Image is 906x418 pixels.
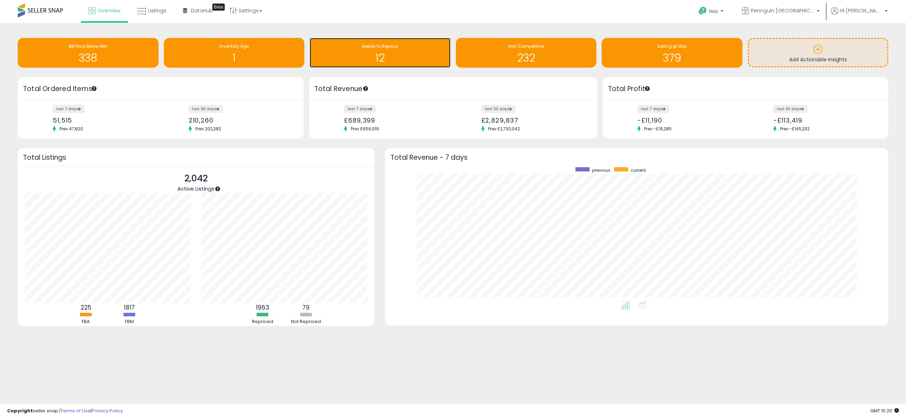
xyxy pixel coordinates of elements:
[189,117,291,124] div: 210,260
[148,7,166,14] span: Listings
[484,126,523,132] span: Prev: £2,730,042
[189,105,223,113] label: last 30 days
[56,126,87,132] span: Prev: 47,820
[108,318,151,325] div: FBM
[776,126,813,132] span: Prev: -£145,332
[97,7,120,14] span: Overview
[164,38,305,68] a: Inventory Age 1
[362,43,398,49] span: Needs to Reprice
[459,52,593,64] h1: 232
[698,6,707,15] i: Get Help
[21,52,155,64] h1: 338
[390,155,883,160] h3: Total Revenue - 7 days
[219,43,249,49] span: Inventory Age
[347,126,383,132] span: Prev: £656,919
[23,84,298,94] h3: Total Ordered Items
[69,43,108,49] span: BB Price Below Min
[840,7,883,14] span: Hi [PERSON_NAME]
[256,303,269,312] b: 1963
[709,8,718,14] span: Help
[18,38,159,68] a: BB Price Below Min 338
[313,52,447,64] h1: 12
[592,167,610,173] span: previous
[53,117,155,124] div: 51,515
[81,303,91,312] b: 225
[362,85,369,92] div: Tooltip anchor
[191,7,213,14] span: DataHub
[91,85,97,92] div: Tooltip anchor
[481,105,516,113] label: last 30 days
[693,1,730,23] a: Help
[605,52,739,64] h1: 379
[456,38,597,68] a: Non Competitive 232
[773,117,876,124] div: -£113,419
[602,38,742,68] a: Selling @ Max 379
[23,155,369,160] h3: Total Listings
[641,126,675,132] span: Prev: -£19,285
[302,303,310,312] b: 79
[310,38,451,68] a: Needs to Reprice 12
[177,172,214,185] p: 2,042
[192,126,225,132] span: Prev: 202,382
[608,84,883,94] h3: Total Profit
[212,4,225,11] div: Tooltip anchor
[53,105,85,113] label: last 7 days
[344,105,376,113] label: last 7 days
[177,185,214,192] span: Active Listings
[631,167,646,173] span: current
[285,318,327,325] div: Not Repriced
[508,43,544,49] span: Non Competitive
[344,117,448,124] div: £689,399
[65,318,107,325] div: FBA
[314,84,592,94] h3: Total Revenue
[749,39,888,66] a: Add Actionable Insights
[831,7,888,23] a: Hi [PERSON_NAME]
[637,117,740,124] div: -£11,190
[789,56,847,63] span: Add Actionable Insights
[657,43,687,49] span: Selling @ Max
[751,7,815,14] span: Pennguin [GEOGRAPHIC_DATA]
[637,105,669,113] label: last 7 days
[773,105,808,113] label: last 30 days
[241,318,284,325] div: Repriced
[124,303,135,312] b: 1817
[644,85,650,92] div: Tooltip anchor
[214,186,221,192] div: Tooltip anchor
[167,52,301,64] h1: 1
[481,117,585,124] div: £2,829,837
